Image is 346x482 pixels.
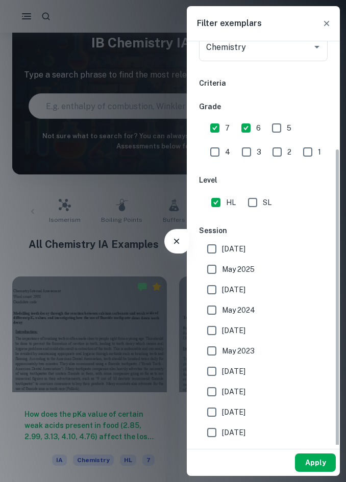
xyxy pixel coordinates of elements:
[199,101,328,112] h6: Grade
[222,325,245,336] span: [DATE]
[222,243,245,255] span: [DATE]
[222,386,245,397] span: [DATE]
[199,174,328,186] h6: Level
[222,366,245,377] span: [DATE]
[199,225,328,236] h6: Session
[197,17,262,30] h6: Filter exemplars
[222,264,255,275] span: May 2025
[222,284,245,295] span: [DATE]
[222,407,245,418] span: [DATE]
[295,453,336,472] button: Apply
[318,146,321,158] span: 1
[222,345,255,357] span: May 2023
[263,197,271,208] span: SL
[225,146,230,158] span: 4
[226,197,236,208] span: HL
[225,122,230,134] span: 7
[287,146,291,158] span: 2
[199,78,328,89] h6: Criteria
[222,427,245,438] span: [DATE]
[166,231,187,251] button: Filter
[287,122,291,134] span: 5
[310,40,324,54] button: Open
[257,146,261,158] span: 3
[256,122,261,134] span: 6
[222,305,255,316] span: May 2024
